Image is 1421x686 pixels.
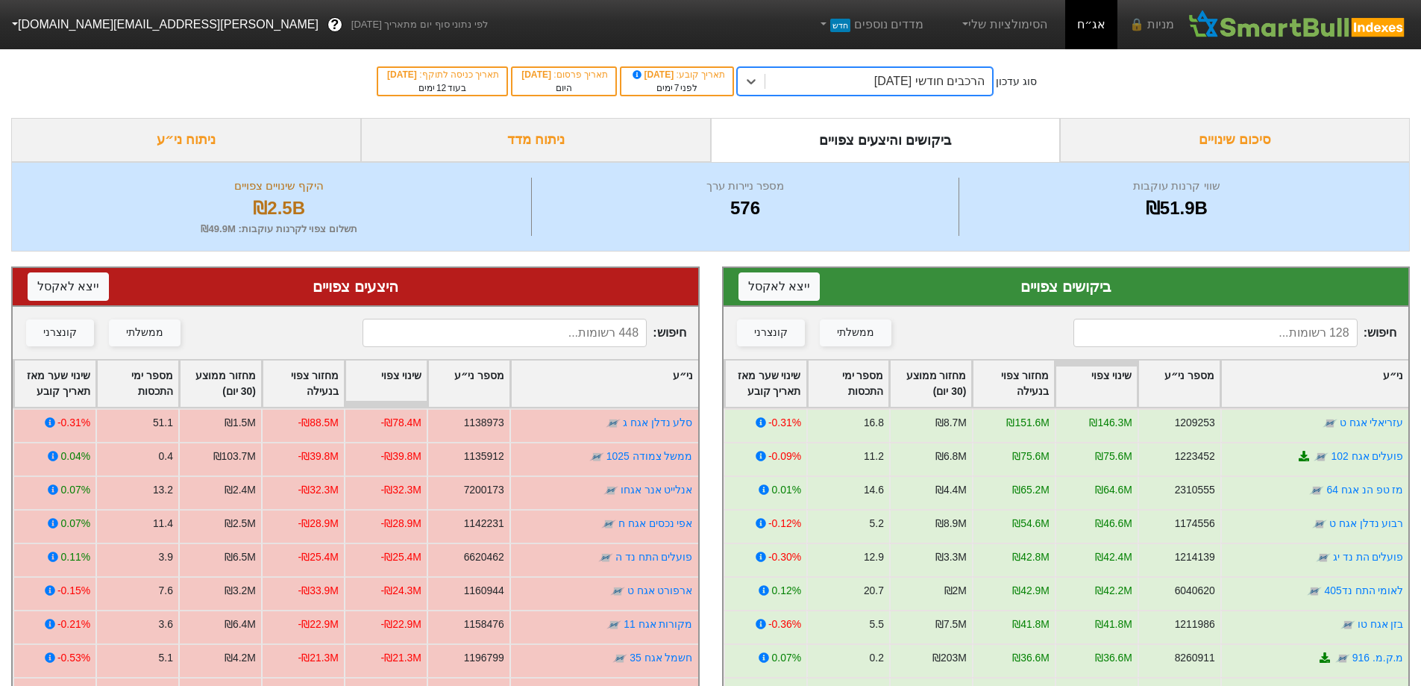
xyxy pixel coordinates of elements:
[464,415,504,431] div: 1138973
[1089,415,1132,431] div: ₪146.3M
[598,550,613,565] img: tase link
[830,19,850,32] span: חדש
[381,449,421,464] div: -₪39.8M
[1311,517,1326,531] img: tase link
[1073,319,1358,347] input: 128 רשומות...
[890,361,971,407] div: Toggle SortBy
[624,618,692,630] a: מקורות אגח 11
[298,650,339,666] div: -₪21.3M
[1095,482,1132,498] div: ₪64.6M
[43,325,77,341] div: קונצרני
[1095,583,1132,599] div: ₪42.2M
[381,583,421,599] div: -₪24.3M
[935,516,966,531] div: ₪8.9M
[1221,361,1408,407] div: Toggle SortBy
[820,319,891,346] button: ממשלתי
[1329,517,1403,529] a: רבוע נדלן אגח ט
[536,178,954,195] div: מספר ניירות ערך
[298,415,339,431] div: -₪88.5M
[874,72,985,90] div: הרכבים חודשי [DATE]
[464,617,504,632] div: 1158476
[1174,516,1214,531] div: 1174556
[556,83,572,93] span: היום
[771,482,800,498] div: 0.01%
[768,516,800,531] div: -0.12%
[26,319,94,346] button: קונצרני
[630,652,692,664] a: חשמל אגח 35
[61,549,90,565] div: 0.11%
[1174,482,1214,498] div: 2310555
[159,583,173,599] div: 7.6
[536,195,954,222] div: 576
[109,319,181,346] button: ממשלתי
[1334,651,1349,666] img: tase link
[725,361,806,407] div: Toggle SortBy
[963,195,1390,222] div: ₪51.9B
[97,361,178,407] div: Toggle SortBy
[1186,10,1409,40] img: SmartBull
[298,449,339,464] div: -₪39.8M
[768,415,800,431] div: -0.31%
[159,617,173,632] div: 3.6
[386,68,499,81] div: תאריך כניסה לתוקף :
[1174,449,1214,464] div: 1223452
[869,617,883,632] div: 5.5
[351,17,488,32] span: לפי נתוני סוף יום מתאריך [DATE]
[1322,416,1337,431] img: tase link
[629,81,725,95] div: לפני ימים
[1095,650,1132,666] div: ₪36.6M
[1006,415,1049,431] div: ₪151.6M
[771,650,800,666] div: 0.07%
[61,516,90,531] div: 0.07%
[1095,516,1132,531] div: ₪46.6M
[615,551,693,563] a: פועלים התח נד ה
[1012,650,1050,666] div: ₪36.6M
[1174,650,1214,666] div: 8260911
[973,361,1054,407] div: Toggle SortBy
[863,549,883,565] div: 12.9
[31,195,527,222] div: ₪2.5B
[627,584,693,596] a: ארפורט אגח ט
[963,178,1390,195] div: שווי קרנות עוקבות
[768,617,800,632] div: -0.36%
[610,584,625,599] img: tase link
[932,650,967,666] div: ₪203M
[1073,319,1396,347] span: חיפוש :
[1012,583,1050,599] div: ₪42.9M
[57,617,90,632] div: -0.21%
[811,10,929,40] a: מדדים נוספיםחדש
[1340,617,1355,632] img: tase link
[381,516,421,531] div: -₪28.9M
[153,516,173,531] div: 11.4
[935,449,966,464] div: ₪6.8M
[28,272,109,301] button: ייצא לאקסל
[225,482,256,498] div: ₪2.4M
[213,449,256,464] div: ₪103.7M
[1060,118,1410,162] div: סיכום שינויים
[1095,449,1132,464] div: ₪75.6M
[1055,361,1137,407] div: Toggle SortBy
[869,650,883,666] div: 0.2
[153,482,173,498] div: 13.2
[225,583,256,599] div: ₪3.2M
[1174,549,1214,565] div: 1214139
[520,68,608,81] div: תאריך פרסום :
[863,415,883,431] div: 16.8
[737,319,805,346] button: קונצרני
[298,482,339,498] div: -₪32.3M
[601,517,616,531] img: tase link
[1012,549,1050,565] div: ₪42.8M
[618,517,693,529] a: אפי נכסים אגח ח
[153,415,173,431] div: 51.1
[159,650,173,666] div: 5.1
[464,650,504,666] div: 1196799
[621,484,693,496] a: אנלייט אנר אגחו
[863,482,883,498] div: 14.6
[863,449,883,464] div: 11.2
[225,617,256,632] div: ₪6.4M
[935,617,966,632] div: ₪7.5M
[521,69,553,80] span: [DATE]
[225,516,256,531] div: ₪2.5M
[225,549,256,565] div: ₪6.5M
[1331,450,1403,462] a: פועלים אגח 102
